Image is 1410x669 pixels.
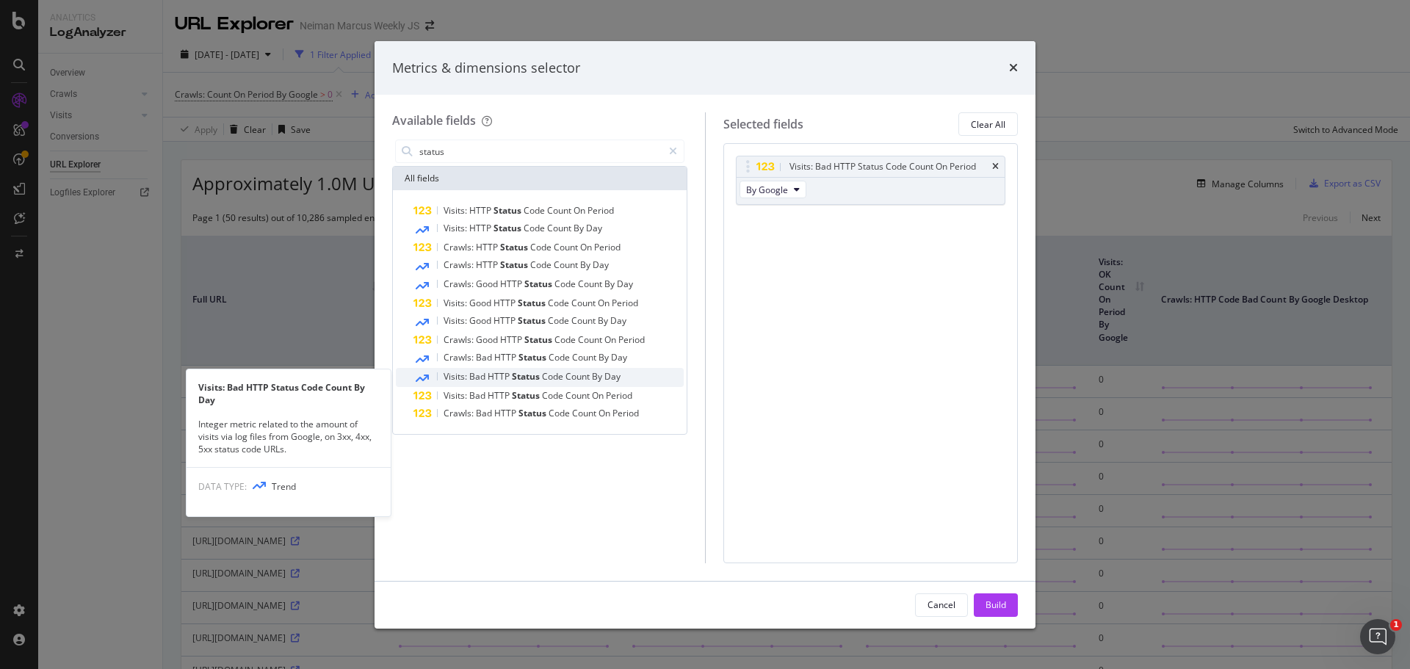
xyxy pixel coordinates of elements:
[598,297,612,309] span: On
[530,258,554,271] span: Code
[547,222,574,234] span: Count
[571,314,598,327] span: Count
[604,370,621,383] span: Day
[586,222,602,234] span: Day
[746,184,788,196] span: By Google
[518,351,549,364] span: Status
[542,389,565,402] span: Code
[518,297,548,309] span: Status
[444,370,469,383] span: Visits:
[524,204,547,217] span: Code
[392,112,476,129] div: Available fields
[469,204,493,217] span: HTTP
[604,278,617,290] span: By
[606,389,632,402] span: Period
[187,418,391,455] div: Integer metric related to the amount of visits via log files from Google, on 3xx, 4xx, 5xx status...
[958,112,1018,136] button: Clear All
[618,333,645,346] span: Period
[604,333,618,346] span: On
[915,593,968,617] button: Cancel
[587,204,614,217] span: Period
[612,407,639,419] span: Period
[444,204,469,217] span: Visits:
[469,370,488,383] span: Bad
[548,297,571,309] span: Code
[476,407,494,419] span: Bad
[476,241,500,253] span: HTTP
[723,116,803,133] div: Selected fields
[547,204,574,217] span: Count
[549,407,572,419] span: Code
[1390,619,1402,631] span: 1
[928,599,955,611] div: Cancel
[444,314,469,327] span: Visits:
[493,297,518,309] span: HTTP
[571,297,598,309] span: Count
[610,314,626,327] span: Day
[524,278,554,290] span: Status
[469,222,493,234] span: HTTP
[375,41,1035,629] div: modal
[554,258,580,271] span: Count
[444,297,469,309] span: Visits:
[530,241,554,253] span: Code
[592,389,606,402] span: On
[617,278,633,290] span: Day
[494,407,518,419] span: HTTP
[500,241,530,253] span: Status
[469,389,488,402] span: Bad
[789,159,976,174] div: Visits: Bad HTTP Status Code Count On Period
[476,333,500,346] span: Good
[578,278,604,290] span: Count
[554,241,580,253] span: Count
[493,204,524,217] span: Status
[1009,59,1018,78] div: times
[493,314,518,327] span: HTTP
[500,333,524,346] span: HTTP
[444,407,476,419] span: Crawls:
[518,314,548,327] span: Status
[740,181,806,198] button: By Google
[444,258,476,271] span: Crawls:
[476,258,500,271] span: HTTP
[418,140,662,162] input: Search by field name
[524,333,554,346] span: Status
[444,241,476,253] span: Crawls:
[542,370,565,383] span: Code
[393,167,687,190] div: All fields
[488,370,512,383] span: HTTP
[986,599,1006,611] div: Build
[444,222,469,234] span: Visits:
[493,222,524,234] span: Status
[392,59,580,78] div: Metrics & dimensions selector
[512,389,542,402] span: Status
[580,258,593,271] span: By
[187,381,391,406] div: Visits: Bad HTTP Status Code Count By Day
[574,222,586,234] span: By
[992,162,999,171] div: times
[554,278,578,290] span: Code
[599,351,611,364] span: By
[524,222,547,234] span: Code
[500,278,524,290] span: HTTP
[611,351,627,364] span: Day
[592,370,604,383] span: By
[565,389,592,402] span: Count
[572,351,599,364] span: Count
[469,314,493,327] span: Good
[736,156,1006,205] div: Visits: Bad HTTP Status Code Count On PeriodtimesBy Google
[444,278,476,290] span: Crawls:
[578,333,604,346] span: Count
[612,297,638,309] span: Period
[971,118,1005,131] div: Clear All
[444,333,476,346] span: Crawls:
[594,241,621,253] span: Period
[444,351,476,364] span: Crawls:
[599,407,612,419] span: On
[549,351,572,364] span: Code
[469,297,493,309] span: Good
[476,351,494,364] span: Bad
[512,370,542,383] span: Status
[574,204,587,217] span: On
[580,241,594,253] span: On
